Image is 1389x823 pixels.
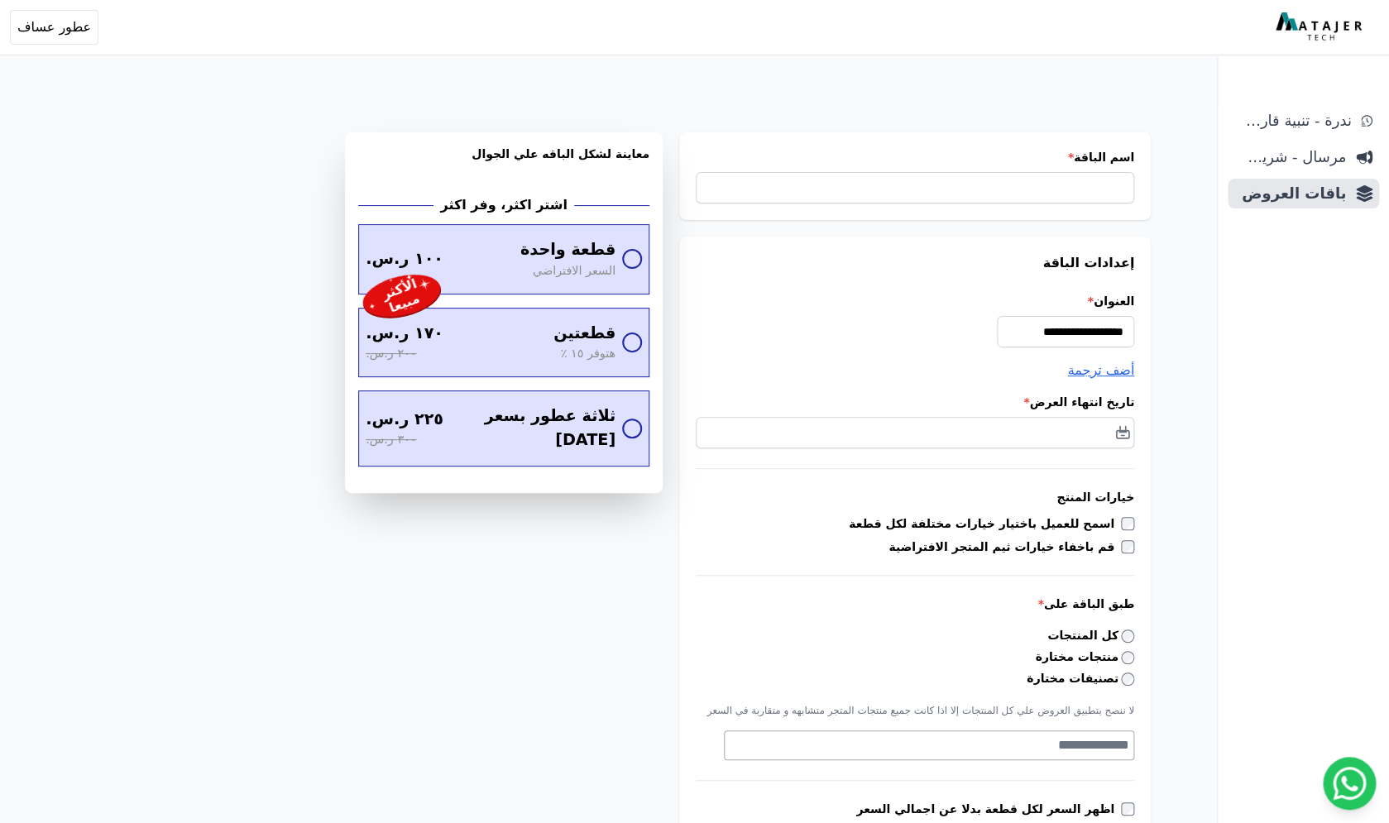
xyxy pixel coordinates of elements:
[696,394,1134,410] label: تاريخ انتهاء العرض
[560,345,615,363] span: هتوفر ١٥ ٪
[366,345,416,363] span: ٢٠٠ ر.س.
[1121,629,1134,643] input: كل المنتجات
[553,322,615,346] span: قطعتين
[1035,648,1134,666] label: منتجات مختارة
[366,431,416,449] span: ٣٠٠ ر.س.
[457,404,615,452] span: ثلاثة عطور بسعر [DATE]
[696,253,1134,273] h3: إعدادات الباقة
[533,262,615,280] span: السعر الافتراضي
[1234,182,1346,205] span: باقات العروض
[366,322,443,346] span: ١٧٠ ر.س.
[696,489,1134,505] h3: خيارات المنتج
[1276,12,1366,42] img: MatajerTech Logo
[1121,651,1134,664] input: منتجات مختارة
[358,146,649,182] h3: معاينة لشكل الباقه علي الجوال
[1067,361,1134,380] button: أضف ترجمة
[1234,109,1351,132] span: ندرة - تنبية قارب علي النفاذ
[377,275,427,318] div: الأكثر مبيعا
[17,17,91,37] span: عطور عساف
[366,247,443,271] span: ١٠٠ ر.س.
[1067,362,1134,378] span: أضف ترجمة
[856,801,1121,817] label: اظهر السعر لكل قطعة بدلا عن اجمالي السعر
[725,735,1129,755] textarea: Search
[696,704,1134,717] p: لا ننصح بتطبيق العروض علي كل المنتجات إلا اذا كانت جميع منتجات المتجر متشابهه و متقاربة في السعر
[1027,670,1134,687] label: تصنيفات مختارة
[1234,146,1346,169] span: مرسال - شريط دعاية
[366,408,443,432] span: ٢٢٥ ر.س.
[849,515,1121,532] label: اسمح للعميل باختيار خيارات مختلفة لكل قطعة
[10,10,98,45] button: عطور عساف
[696,596,1134,612] label: طبق الباقة على
[1047,627,1134,644] label: كل المنتجات
[888,538,1121,555] label: قم باخفاء خيارات ثيم المتجر الافتراضية
[440,195,567,215] h2: اشتر اكثر، وفر اكثر
[520,238,615,262] span: قطعة واحدة
[1121,672,1134,686] input: تصنيفات مختارة
[696,293,1134,309] label: العنوان
[696,149,1134,165] label: اسم الباقة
